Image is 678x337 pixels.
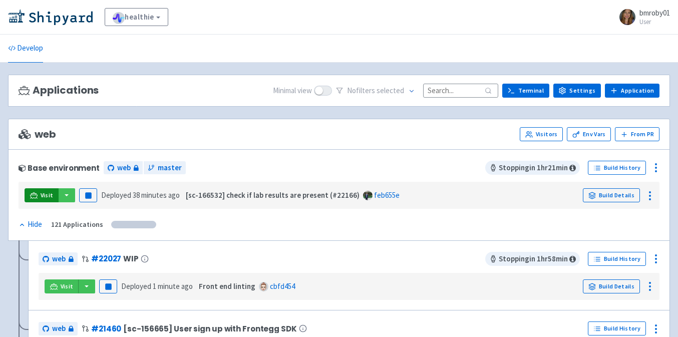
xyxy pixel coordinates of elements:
a: Visit [45,279,79,293]
span: WIP [123,254,139,263]
div: Base environment [19,164,100,172]
div: 121 Applications [51,219,103,230]
a: master [144,161,186,175]
time: 1 minute ago [153,281,193,291]
a: web [39,322,78,335]
strong: Front end linting [199,281,255,291]
a: Build History [588,161,646,175]
span: Deployed [101,190,180,200]
span: master [158,162,182,174]
a: Settings [553,84,601,98]
a: bmroby01 User [613,9,670,25]
span: Minimal view [273,85,312,97]
a: Application [605,84,659,98]
span: No filter s [347,85,404,97]
a: Build History [588,252,646,266]
span: Visit [61,282,74,290]
a: #22027 [91,253,121,264]
a: Visitors [520,127,563,141]
a: Env Vars [567,127,611,141]
button: Pause [79,188,97,202]
div: Hide [19,219,42,230]
a: Build Details [583,279,640,293]
span: web [117,162,131,174]
button: Hide [19,219,43,230]
span: bmroby01 [639,8,670,18]
a: Visit [25,188,59,202]
span: Visit [41,191,54,199]
span: web [52,253,66,265]
small: User [639,19,670,25]
h3: Applications [19,85,99,96]
span: selected [377,86,404,95]
button: From PR [615,127,659,141]
a: Develop [8,35,43,63]
a: healthie [105,8,168,26]
span: web [52,323,66,334]
span: Stopping in 1 hr 21 min [485,161,580,175]
input: Search... [423,84,498,97]
a: Build History [588,321,646,335]
span: Deployed [121,281,193,291]
a: Terminal [502,84,549,98]
a: web [39,252,78,266]
strong: [sc-166532] check if lab results are present (#22166) [186,190,360,200]
span: Stopping in 1 hr 58 min [485,252,580,266]
a: cbfd454 [270,281,295,291]
span: [sc-156665] User sign up with Frontegg SDK [123,324,296,333]
button: Pause [99,279,117,293]
a: feb655e [374,190,400,200]
a: Build Details [583,188,640,202]
time: 38 minutes ago [133,190,180,200]
a: web [104,161,143,175]
span: web [19,129,56,140]
img: Shipyard logo [8,9,93,25]
a: #21460 [91,323,121,334]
